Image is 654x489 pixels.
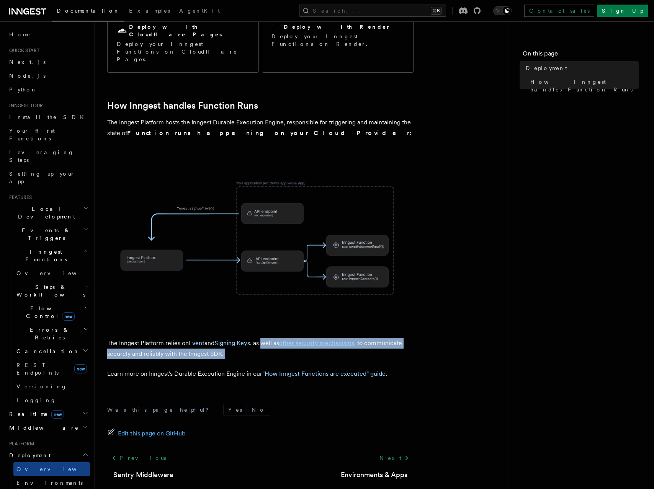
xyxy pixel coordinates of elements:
span: new [74,364,87,373]
a: Documentation [52,2,124,21]
span: How Inngest handles Function Runs [530,78,639,93]
a: Event [189,339,204,347]
a: Sign Up [597,5,648,17]
span: Realtime [6,410,64,418]
span: Examples [129,8,170,14]
a: Sentry Middleware [113,469,173,480]
a: Your first Functions [6,124,90,145]
a: Next.js [6,55,90,69]
p: Deploy your Inngest Functions on Render. [271,33,404,48]
span: new [51,410,64,419]
button: Cancellation [13,344,90,358]
a: Deploy with RenderDeploy your Inngest Functions on Render. [262,13,414,73]
a: How Inngest handles Function Runs [107,100,258,111]
span: Flow Control [13,305,84,320]
a: Next [375,451,414,465]
strong: Function runs happening on your Cloud Provider [127,129,410,137]
img: The Inngest Platform communicates with your deployed Inngest Functions by sending requests to you... [107,158,414,318]
span: Node.js [9,73,46,79]
a: AgentKit [175,2,224,21]
span: AgentKit [179,8,220,14]
a: other security mechanisms [279,339,354,347]
p: The Inngest Platform hosts the Inngest Durable Execution Engine, responsible for triggering and m... [107,117,414,139]
span: Versioning [16,383,67,390]
span: Cancellation [13,347,80,355]
span: new [62,312,75,321]
a: "How Inngest Functions are executed" guide [262,370,386,377]
span: Inngest tour [6,103,43,109]
svg: Cloudflare [117,26,128,36]
span: Home [9,31,31,38]
a: Home [6,28,90,41]
span: Install the SDK [9,114,88,120]
button: Errors & Retries [13,323,90,344]
a: Node.js [6,69,90,83]
button: Deployment [6,448,90,462]
a: How Inngest handles Function Runs [527,75,639,96]
span: Deployment [6,452,51,459]
button: Search...⌘K [299,5,446,17]
button: Steps & Workflows [13,280,90,302]
span: Edit this page on GitHub [118,428,186,439]
p: Deploy your Inngest Functions on Cloudflare Pages. [117,40,249,63]
button: Inngest Functions [6,245,90,266]
a: Signing Keys [214,339,250,347]
span: Middleware [6,424,79,432]
span: Next.js [9,59,46,65]
h2: Deploy with Cloudflare Pages [129,23,249,38]
a: Contact sales [524,5,594,17]
span: Events & Triggers [6,227,83,242]
button: Toggle dark mode [493,6,512,15]
h2: Deploy with Render [284,23,391,31]
a: Overview [13,462,90,476]
span: Local Development [6,205,83,220]
a: Deploy with Cloudflare PagesDeploy your Inngest Functions on Cloudflare Pages. [107,13,259,73]
a: Previous [107,451,170,465]
p: The Inngest Platform relies on and , as well as , to communicate securely and reliably with the I... [107,338,414,359]
span: Python [9,86,37,93]
button: Events & Triggers [6,223,90,245]
span: Your first Functions [9,128,55,142]
a: Setting up your app [6,167,90,188]
span: Errors & Retries [13,326,83,341]
button: Realtimenew [6,407,90,421]
a: Python [6,83,90,96]
a: Logging [13,393,90,407]
span: REST Endpoints [16,362,59,376]
span: Quick start [6,47,39,54]
span: Features [6,194,32,200]
button: Flow Controlnew [13,302,90,323]
span: Documentation [57,8,120,14]
p: Learn more on Inngest's Durable Execution Engine in our . [107,368,414,379]
span: Inngest Functions [6,248,83,263]
a: Leveraging Steps [6,145,90,167]
span: Deployment [526,64,567,72]
button: No [247,404,270,416]
span: Logging [16,397,56,403]
a: Examples [124,2,175,21]
h4: On this page [523,49,639,61]
button: Local Development [6,202,90,223]
span: Overview [16,466,95,472]
span: Setting up your app [9,171,75,184]
a: Deployment [523,61,639,75]
p: Was this page helpful? [107,406,214,414]
span: Steps & Workflows [13,283,85,298]
a: Environments & Apps [341,469,407,480]
button: Middleware [6,421,90,435]
a: Overview [13,266,90,280]
button: Yes [224,404,247,416]
a: Install the SDK [6,110,90,124]
span: Platform [6,441,34,447]
div: Inngest Functions [6,266,90,407]
span: Overview [16,270,95,276]
span: Leveraging Steps [9,149,74,163]
a: REST Endpointsnew [13,358,90,380]
kbd: ⌘K [431,7,441,15]
a: Versioning [13,380,90,393]
a: Edit this page on GitHub [107,428,186,439]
